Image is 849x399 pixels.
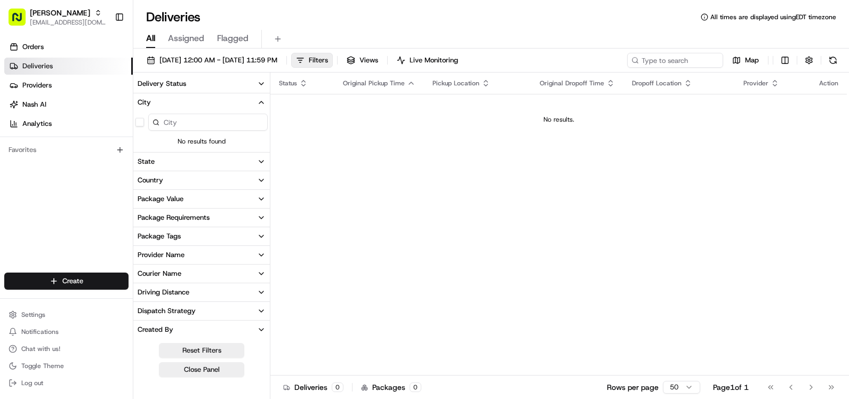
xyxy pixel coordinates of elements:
[133,137,270,146] span: No results found
[138,306,196,316] div: Dispatch Strategy
[632,79,682,87] span: Dropoff Location
[22,100,46,109] span: Nash AI
[275,115,843,124] div: No results.
[133,171,270,189] button: Country
[4,38,133,55] a: Orders
[283,382,343,393] div: Deliveries
[217,32,249,45] span: Flagged
[181,105,194,118] button: Start new chat
[4,376,129,390] button: Log out
[86,150,175,170] a: 💻API Documentation
[133,190,270,208] button: Package Value
[343,79,405,87] span: Original Pickup Time
[133,321,270,339] button: Created By
[133,246,270,264] button: Provider Name
[101,155,171,165] span: API Documentation
[713,382,749,393] div: Page 1 of 1
[138,157,155,166] div: State
[138,250,185,260] div: Provider Name
[62,276,83,286] span: Create
[11,102,30,121] img: 1736555255976-a54dd68f-1ca7-489b-9aae-adbdc363a1c4
[159,343,244,358] button: Reset Filters
[291,53,333,68] button: Filters
[133,283,270,301] button: Driving Distance
[361,382,421,393] div: Packages
[21,328,59,336] span: Notifications
[138,288,189,297] div: Driving Distance
[133,75,270,93] button: Delivery Status
[21,362,64,370] span: Toggle Theme
[342,53,383,68] button: Views
[28,69,176,80] input: Clear
[4,96,133,113] a: Nash AI
[4,115,133,132] a: Analytics
[4,77,133,94] a: Providers
[627,53,723,68] input: Type to search
[148,114,268,131] input: City
[133,227,270,245] button: Package Tags
[4,324,129,339] button: Notifications
[138,269,181,278] div: Courier Name
[75,180,129,189] a: Powered byPylon
[745,55,759,65] span: Map
[432,79,479,87] span: Pickup Location
[36,113,135,121] div: We're available if you need us!
[11,11,32,32] img: Nash
[36,102,175,113] div: Start new chat
[133,153,270,171] button: State
[4,358,129,373] button: Toggle Theme
[309,55,328,65] span: Filters
[4,141,129,158] div: Favorites
[142,53,282,68] button: [DATE] 12:00 AM - [DATE] 11:59 PM
[138,175,163,185] div: Country
[727,53,764,68] button: Map
[540,79,604,87] span: Original Dropoff Time
[22,61,53,71] span: Deliveries
[138,79,186,89] div: Delivery Status
[30,7,90,18] button: [PERSON_NAME]
[21,345,60,353] span: Chat with us!
[710,13,836,21] span: All times are displayed using EDT timezone
[410,382,421,392] div: 0
[279,79,297,87] span: Status
[4,273,129,290] button: Create
[138,98,151,107] div: City
[4,341,129,356] button: Chat with us!
[106,181,129,189] span: Pylon
[168,32,204,45] span: Assigned
[30,18,106,27] button: [EMAIL_ADDRESS][DOMAIN_NAME]
[6,150,86,170] a: 📗Knowledge Base
[138,232,181,241] div: Package Tags
[4,4,110,30] button: [PERSON_NAME][EMAIL_ADDRESS][DOMAIN_NAME]
[159,55,277,65] span: [DATE] 12:00 AM - [DATE] 11:59 PM
[146,32,155,45] span: All
[4,58,133,75] a: Deliveries
[4,307,129,322] button: Settings
[138,194,183,204] div: Package Value
[22,119,52,129] span: Analytics
[332,382,343,392] div: 0
[607,382,659,393] p: Rows per page
[11,156,19,164] div: 📗
[410,55,458,65] span: Live Monitoring
[392,53,463,68] button: Live Monitoring
[90,156,99,164] div: 💻
[138,325,173,334] div: Created By
[21,310,45,319] span: Settings
[21,155,82,165] span: Knowledge Base
[133,302,270,320] button: Dispatch Strategy
[359,55,378,65] span: Views
[743,79,768,87] span: Provider
[146,9,201,26] h1: Deliveries
[133,265,270,283] button: Courier Name
[11,43,194,60] p: Welcome 👋
[21,379,43,387] span: Log out
[22,81,52,90] span: Providers
[819,79,838,87] div: Action
[133,209,270,227] button: Package Requirements
[22,42,44,52] span: Orders
[133,93,270,111] button: City
[159,362,244,377] button: Close Panel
